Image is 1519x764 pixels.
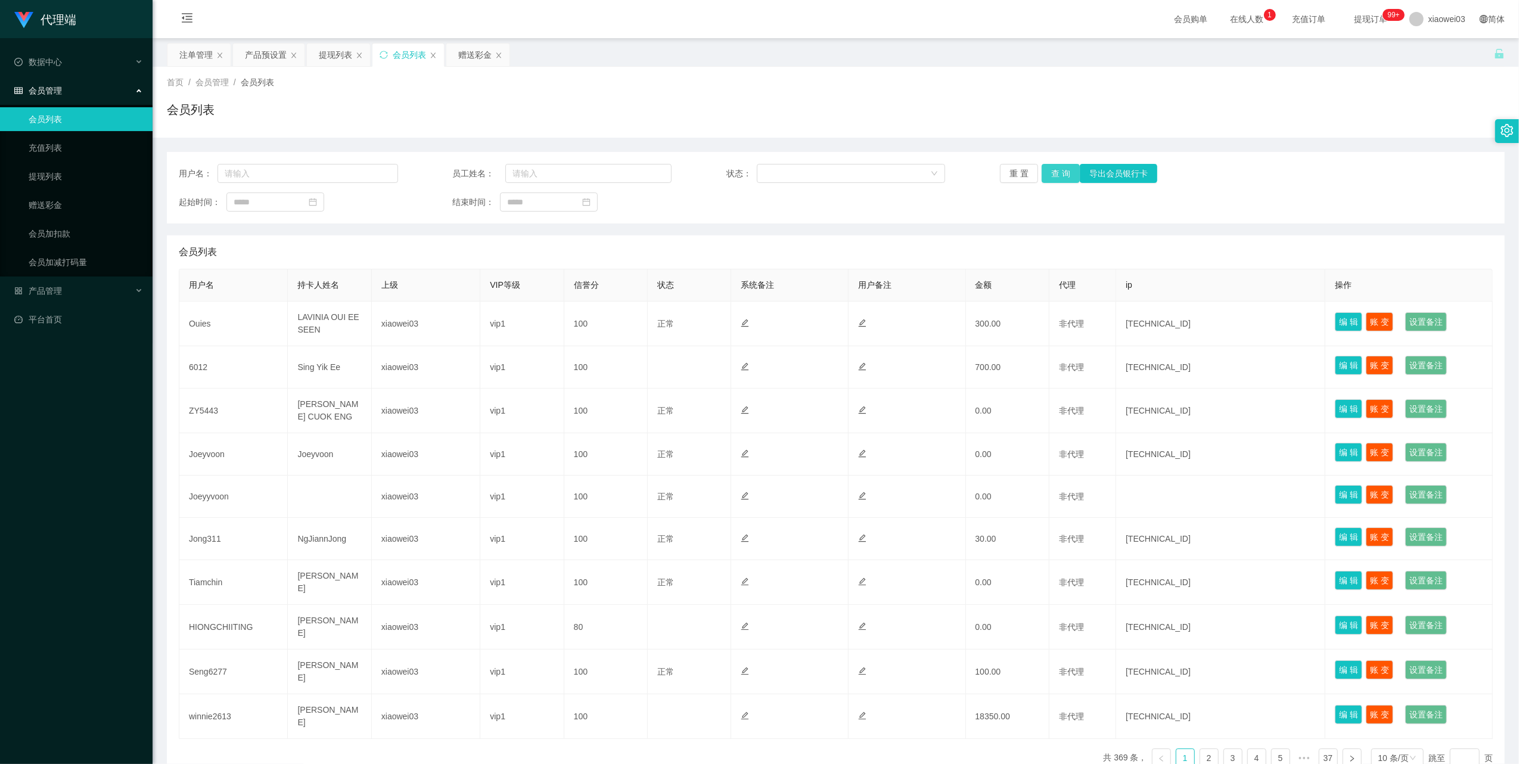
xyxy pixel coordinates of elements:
i: 图标: edit [741,622,749,631]
h1: 会员列表 [167,101,215,119]
i: 图标: down [1409,754,1417,763]
i: 图标: close [430,52,437,59]
i: 图标: right [1349,755,1356,762]
button: 账 变 [1366,705,1393,724]
button: 编 辑 [1335,443,1362,462]
button: 设置备注 [1405,616,1447,635]
button: 查 询 [1042,164,1080,183]
td: Seng6277 [179,650,288,694]
button: 编 辑 [1335,356,1362,375]
i: 图标: edit [858,492,866,500]
i: 图标: sync [380,51,388,59]
span: 状态： [726,167,757,180]
span: / [188,77,191,87]
i: 图标: unlock [1494,48,1505,59]
td: [TECHNICAL_ID] [1116,694,1325,739]
button: 设置备注 [1405,399,1447,418]
i: 图标: edit [741,712,749,720]
i: 图标: calendar [582,198,591,206]
i: 图标: edit [858,622,866,631]
td: 100.00 [966,650,1049,694]
span: 状态 [657,280,674,290]
div: 赠送彩金 [458,44,492,66]
td: 100 [564,518,648,560]
td: [TECHNICAL_ID] [1116,605,1325,650]
span: 正常 [657,449,674,459]
span: 金额 [976,280,992,290]
span: 上级 [381,280,398,290]
i: 图标: edit [741,667,749,675]
span: 用户备注 [858,280,891,290]
span: 起始时间： [179,196,226,209]
i: 图标: edit [741,362,749,371]
i: 图标: close [356,52,363,59]
sup: 1207 [1383,9,1405,21]
span: 在线人数 [1225,15,1270,23]
td: 6012 [179,346,288,389]
a: 会员加减打码量 [29,250,143,274]
span: 会员管理 [14,86,62,95]
button: 编 辑 [1335,660,1362,679]
i: 图标: edit [858,319,866,327]
i: 图标: edit [741,534,749,542]
td: Sing Yik Ee [288,346,371,389]
td: [PERSON_NAME] [288,650,371,694]
sup: 1 [1264,9,1276,21]
i: 图标: edit [741,577,749,586]
button: 设置备注 [1405,443,1447,462]
span: 用户名 [189,280,214,290]
button: 账 变 [1366,660,1393,679]
td: [TECHNICAL_ID] [1116,302,1325,346]
i: 图标: left [1158,755,1165,762]
span: 操作 [1335,280,1352,290]
td: xiaowei03 [372,605,480,650]
td: xiaowei03 [372,476,480,518]
button: 设置备注 [1405,485,1447,504]
i: 图标: edit [858,362,866,371]
td: 18350.00 [966,694,1049,739]
td: Joeyyvoon [179,476,288,518]
button: 设置备注 [1405,356,1447,375]
i: 图标: table [14,86,23,95]
td: 0.00 [966,433,1049,476]
td: vip1 [480,389,564,433]
td: [PERSON_NAME] [288,694,371,739]
td: Tiamchin [179,560,288,605]
button: 重 置 [1000,164,1038,183]
td: LAVINIA OUI EE SEEN [288,302,371,346]
td: vip1 [480,302,564,346]
span: 正常 [657,667,674,676]
button: 设置备注 [1405,705,1447,724]
td: xiaowei03 [372,302,480,346]
img: logo.9652507e.png [14,12,33,29]
button: 导出会员银行卡 [1080,164,1157,183]
td: 700.00 [966,346,1049,389]
td: 100 [564,389,648,433]
td: 300.00 [966,302,1049,346]
button: 编 辑 [1335,312,1362,331]
td: [PERSON_NAME] [288,605,371,650]
button: 账 变 [1366,399,1393,418]
span: 非代理 [1059,667,1084,676]
a: 提现列表 [29,164,143,188]
td: [TECHNICAL_ID] [1116,389,1325,433]
i: 图标: edit [858,406,866,414]
i: 图标: edit [858,534,866,542]
div: 提现列表 [319,44,352,66]
td: NgJiannJong [288,518,371,560]
h1: 代理端 [41,1,76,39]
td: 0.00 [966,560,1049,605]
span: 非代理 [1059,712,1084,721]
td: 30.00 [966,518,1049,560]
i: 图标: appstore-o [14,287,23,295]
i: 图标: close [290,52,297,59]
td: winnie2613 [179,694,288,739]
td: xiaowei03 [372,433,480,476]
span: 会员列表 [179,245,217,259]
a: 赠送彩金 [29,193,143,217]
button: 编 辑 [1335,705,1362,724]
td: [TECHNICAL_ID] [1116,518,1325,560]
td: xiaowei03 [372,518,480,560]
span: 充值订单 [1287,15,1332,23]
a: 代理端 [14,14,76,24]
